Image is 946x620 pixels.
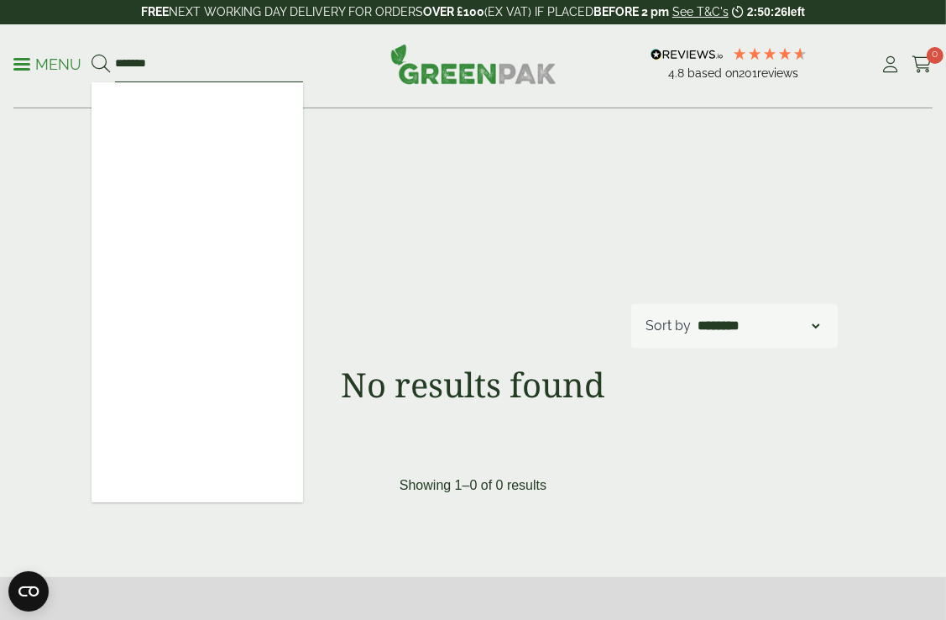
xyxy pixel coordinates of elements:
[732,46,807,61] div: 4.79 Stars
[912,56,933,73] i: Cart
[695,316,823,336] select: Shop order
[747,5,787,18] span: 2:50:26
[400,476,546,496] p: Showing 1–0 of 0 results
[739,66,757,80] span: 201
[64,365,883,405] h1: No results found
[787,5,805,18] span: left
[881,56,902,73] i: My Account
[912,52,933,77] a: 0
[13,55,81,71] a: Menu
[927,47,943,64] span: 0
[687,66,739,80] span: Based on
[13,55,81,75] p: Menu
[651,49,724,60] img: REVIEWS.io
[672,5,729,18] a: See T&C's
[668,66,687,80] span: 4.8
[390,44,557,84] img: GreenPak Supplies
[141,5,169,18] strong: FREE
[646,316,692,336] p: Sort by
[423,5,484,18] strong: OVER £100
[8,571,49,612] button: Open CMP widget
[593,5,669,18] strong: BEFORE 2 pm
[757,66,798,80] span: reviews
